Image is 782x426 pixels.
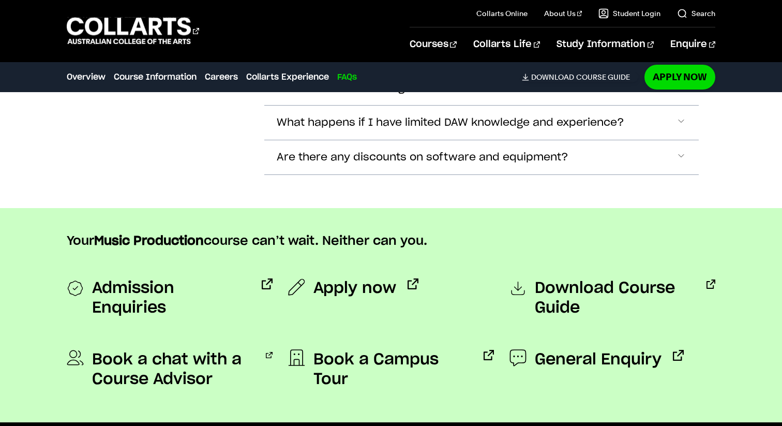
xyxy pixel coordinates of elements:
a: Apply now [288,278,418,298]
span: Admission Enquiries [92,278,251,318]
a: Book a Campus Tour [288,350,494,389]
a: Collarts Life [473,27,540,62]
a: Courses [410,27,457,62]
span: Download Course Guide [535,278,695,318]
a: General Enquiry [509,350,684,370]
a: Download Course Guide [509,278,715,318]
span: Apply now [313,278,396,298]
span: What happens if I have limited DAW knowledge and experience? [277,117,624,129]
a: DownloadCourse Guide [522,72,638,82]
a: Book a chat with a Course Advisor [67,350,273,389]
strong: Music Production [94,235,204,247]
a: Course Information [114,71,197,83]
a: Overview [67,71,106,83]
a: Admission Enquiries [67,278,273,318]
a: Student Login [598,8,660,19]
span: Book a Campus Tour [313,350,472,389]
a: Apply Now [644,65,715,89]
span: General Enquiry [535,350,661,370]
span: Book a chat with a Course Advisor [92,350,255,389]
button: What happens if I have limited DAW knowledge and experience? [264,106,699,140]
p: Your course can’t wait. Neither can you. [67,233,716,249]
a: Careers [205,71,238,83]
span: Download [531,72,574,82]
a: About Us [544,8,582,19]
a: Collarts Experience [246,71,329,83]
a: FAQs [337,71,357,83]
a: Search [677,8,715,19]
a: Collarts Online [476,8,528,19]
a: Study Information [557,27,654,62]
button: Are there any discounts on software and equipment? [264,140,699,174]
div: Go to homepage [67,16,199,46]
span: Are there any discounts on software and equipment? [277,152,568,164]
a: Enquire [670,27,715,62]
